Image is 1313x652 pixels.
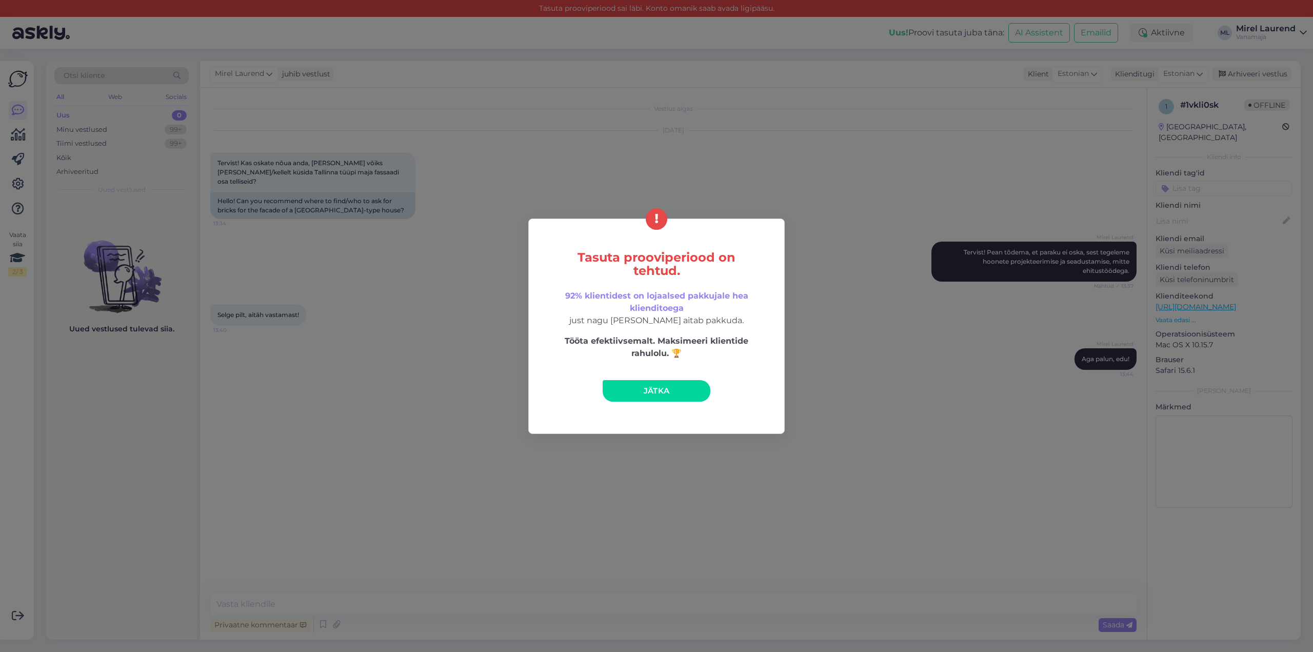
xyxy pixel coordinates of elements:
[644,386,670,396] span: Jätka
[550,290,763,327] p: just nagu [PERSON_NAME] aitab pakkuda.
[550,251,763,278] h5: Tasuta prooviperiood on tehtud.
[550,335,763,360] p: Tööta efektiivsemalt. Maksimeeri klientide rahulolu. 🏆
[565,291,748,313] span: 92% klientidest on lojaalsed pakkujale hea klienditoega
[603,380,710,402] a: Jätka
